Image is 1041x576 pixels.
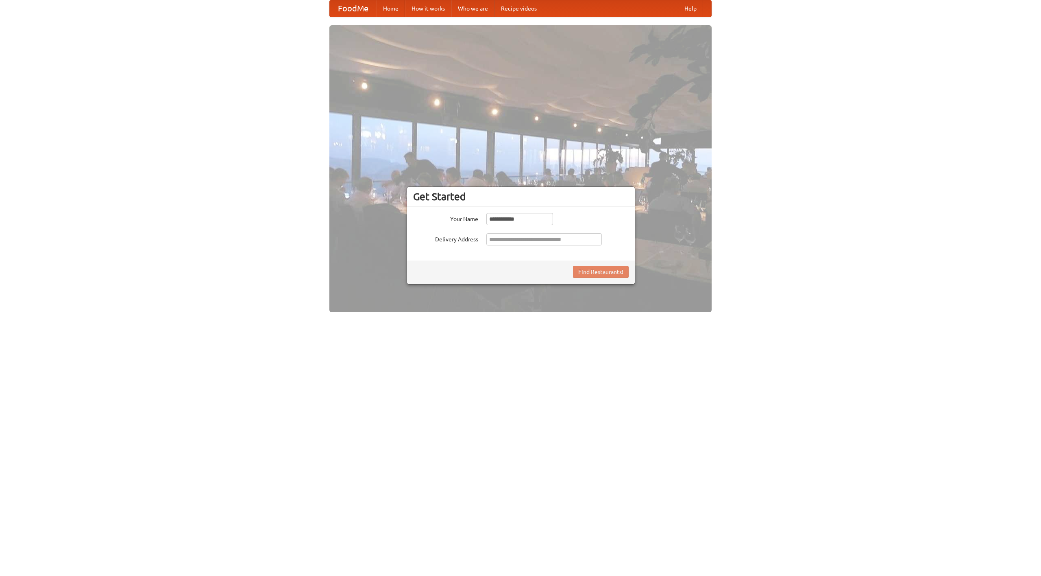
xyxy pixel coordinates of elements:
a: How it works [405,0,451,17]
a: Who we are [451,0,494,17]
a: Home [377,0,405,17]
a: Recipe videos [494,0,543,17]
h3: Get Started [413,191,629,203]
label: Your Name [413,213,478,223]
a: FoodMe [330,0,377,17]
button: Find Restaurants! [573,266,629,278]
label: Delivery Address [413,233,478,243]
a: Help [678,0,703,17]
